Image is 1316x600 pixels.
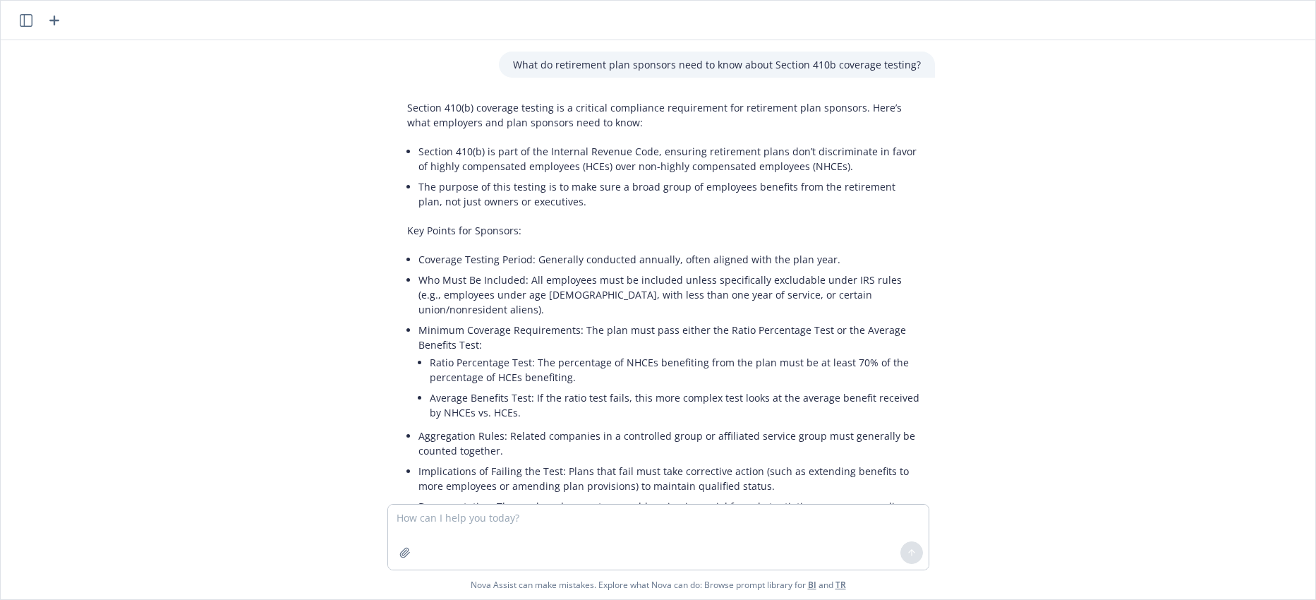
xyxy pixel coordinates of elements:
p: Key Points for Sponsors: [407,223,921,238]
li: Implications of Failing the Test: Plans that fail must take corrective action (such as extending ... [418,461,921,496]
li: Who Must Be Included: All employees must be included unless specifically excludable under IRS rul... [418,270,921,320]
li: Aggregation Rules: Related companies in a controlled group or affiliated service group must gener... [418,426,921,461]
a: BI [808,579,816,591]
p: What do retirement plan sponsors need to know about Section 410b coverage testing? [513,57,921,72]
li: Ratio Percentage Test: The percentage of NHCEs benefiting from the plan must be at least 70% of t... [430,352,921,388]
span: Nova Assist can make mistakes. Explore what Nova can do: Browse prompt library for and [471,570,846,599]
li: Average Benefits Test: If the ratio test fails, this more complex test looks at the average benef... [430,388,921,423]
li: Minimum Coverage Requirements: The plan must pass either the Ratio Percentage Test or the Average... [418,320,921,426]
li: Coverage Testing Period: Generally conducted annually, often aligned with the plan year. [418,249,921,270]
li: The purpose of this testing is to make sure a broad group of employees benefits from the retireme... [418,176,921,212]
li: Section 410(b) is part of the Internal Revenue Code, ensuring retirement plans don’t discriminate... [418,141,921,176]
li: Documentation: Thorough and accurate record-keeping is crucial for substantiating coverage compli... [418,496,921,517]
p: Section 410(b) coverage testing is a critical compliance requirement for retirement plan sponsors... [407,100,921,130]
a: TR [835,579,846,591]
